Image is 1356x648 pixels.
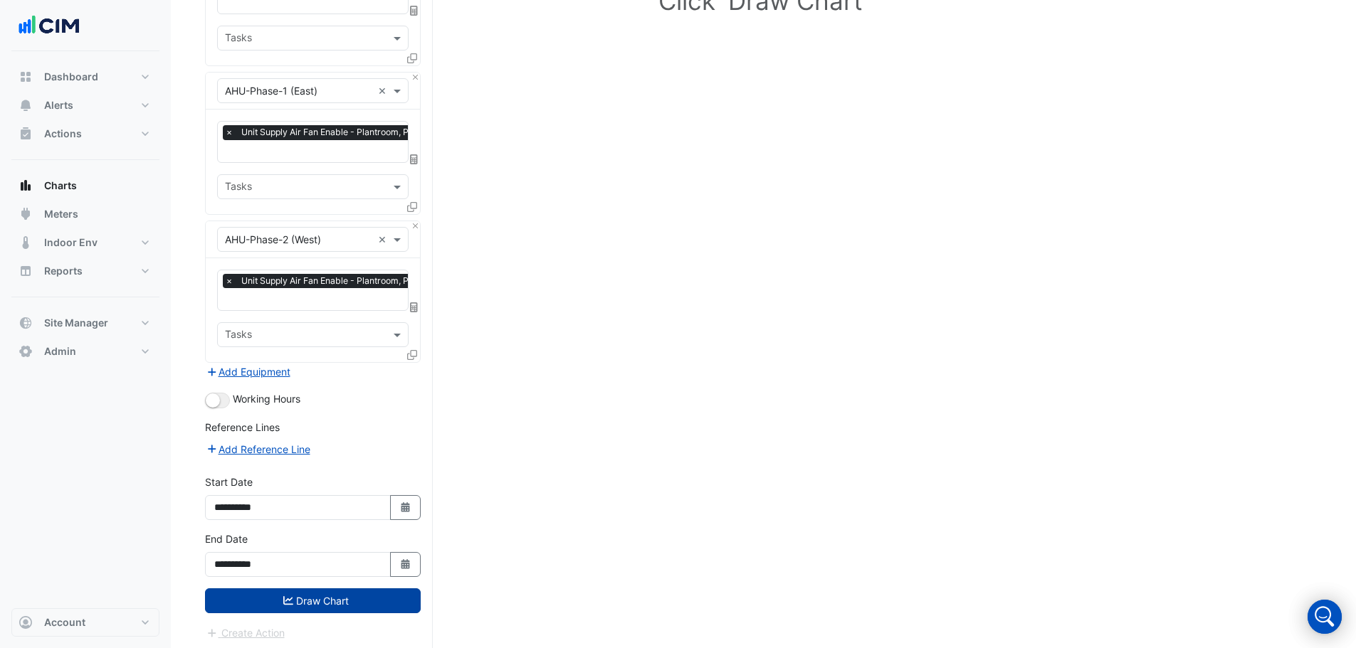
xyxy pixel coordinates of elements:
span: Reports [44,264,83,278]
span: Meters [44,207,78,221]
span: Working Hours [233,393,300,405]
label: Reference Lines [205,420,280,435]
app-icon: Charts [19,179,33,193]
span: Clone Favourites and Tasks from this Equipment to other Equipment [407,52,417,64]
div: Tasks [223,30,252,48]
span: Clear [378,232,390,247]
button: Meters [11,200,159,228]
button: Draw Chart [205,588,421,613]
span: Unit Supply Air Fan Enable - Plantroom, Plantroom [238,274,448,288]
span: Unit Supply Air Fan Enable - Plantroom, Plantroom [238,125,448,139]
button: Alerts [11,91,159,119]
span: Actions [44,127,82,141]
img: Company Logo [17,11,81,40]
label: End Date [205,531,248,546]
button: Actions [11,119,159,148]
div: Tasks [223,179,252,197]
span: Clone Favourites and Tasks from this Equipment to other Equipment [407,349,417,361]
span: Account [44,615,85,630]
app-icon: Reports [19,264,33,278]
app-icon: Admin [19,344,33,358]
span: Indoor Env [44,235,98,250]
button: Admin [11,337,159,366]
fa-icon: Select Date [399,501,412,514]
fa-icon: Select Date [399,558,412,570]
app-icon: Alerts [19,98,33,112]
span: Clone Favourites and Tasks from this Equipment to other Equipment [407,201,417,213]
span: × [223,274,236,288]
app-escalated-ticket-create-button: Please draw the charts first [205,626,285,638]
button: Charts [11,171,159,200]
button: Account [11,608,159,637]
span: Admin [44,344,76,358]
button: Indoor Env [11,228,159,257]
app-icon: Indoor Env [19,235,33,250]
button: Close [411,73,420,82]
button: Dashboard [11,63,159,91]
button: Add Equipment [205,363,291,380]
div: Open Intercom Messenger [1308,600,1342,634]
button: Close [411,221,420,230]
button: Site Manager [11,309,159,337]
span: Choose Function [408,4,421,16]
div: Tasks [223,326,252,345]
button: Reports [11,257,159,285]
app-icon: Dashboard [19,70,33,84]
app-icon: Actions [19,127,33,141]
span: Alerts [44,98,73,112]
span: Clear [378,83,390,98]
span: × [223,125,236,139]
span: Choose Function [408,301,421,313]
label: Start Date [205,474,253,489]
span: Dashboard [44,70,98,84]
span: Charts [44,179,77,193]
span: Site Manager [44,316,108,330]
app-icon: Meters [19,207,33,221]
span: Choose Function [408,153,421,165]
app-icon: Site Manager [19,316,33,330]
button: Add Reference Line [205,441,311,457]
